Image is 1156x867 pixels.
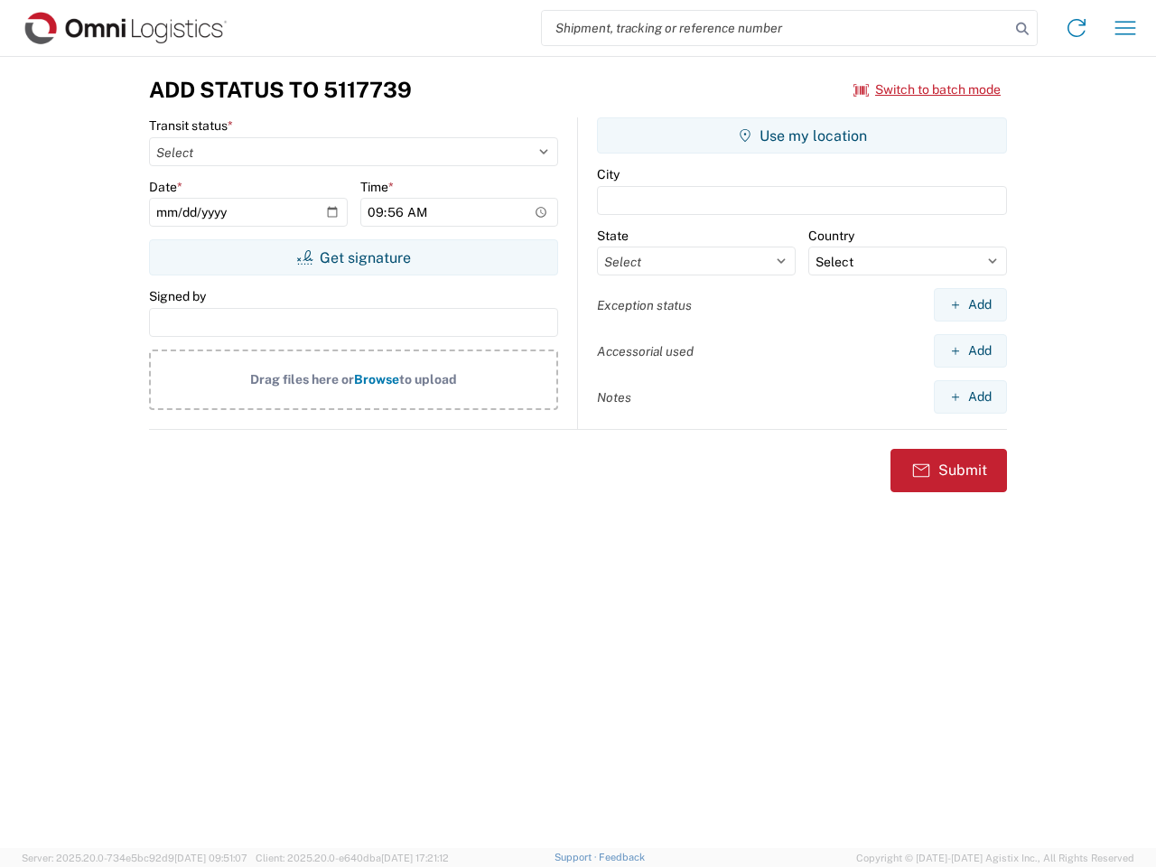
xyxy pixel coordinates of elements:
[354,372,399,387] span: Browse
[856,850,1134,866] span: Copyright © [DATE]-[DATE] Agistix Inc., All Rights Reserved
[555,852,600,862] a: Support
[149,179,182,195] label: Date
[890,449,1007,492] button: Submit
[597,117,1007,154] button: Use my location
[597,228,629,244] label: State
[149,117,233,134] label: Transit status
[149,288,206,304] label: Signed by
[597,297,692,313] label: Exception status
[256,853,449,863] span: Client: 2025.20.0-e640dba
[853,75,1001,105] button: Switch to batch mode
[934,288,1007,322] button: Add
[542,11,1010,45] input: Shipment, tracking or reference number
[597,389,631,406] label: Notes
[597,166,620,182] label: City
[934,380,1007,414] button: Add
[599,852,645,862] a: Feedback
[174,853,247,863] span: [DATE] 09:51:07
[250,372,354,387] span: Drag files here or
[399,372,457,387] span: to upload
[22,853,247,863] span: Server: 2025.20.0-734e5bc92d9
[149,239,558,275] button: Get signature
[360,179,394,195] label: Time
[381,853,449,863] span: [DATE] 17:21:12
[934,334,1007,368] button: Add
[808,228,854,244] label: Country
[597,343,694,359] label: Accessorial used
[149,77,412,103] h3: Add Status to 5117739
